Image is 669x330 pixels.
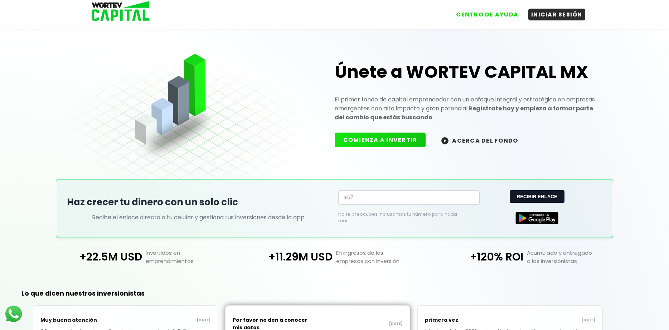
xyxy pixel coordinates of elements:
p: [DATE] [318,321,403,327]
p: +11.29M USD [239,249,333,265]
p: Muy buena atención [40,313,126,327]
a: COMIENZA A INVERTIR [335,136,433,144]
p: El primer fondo de capital emprendedor con un enfoque integral y estratégico en empresas emergent... [335,95,602,122]
button: INICIAR SESIÓN [528,9,585,20]
p: +120% ROI [430,249,523,265]
button: COMIENZA A INVERTIR [335,133,426,147]
img: wortev-capital-acerca-del-fondo [441,137,449,144]
p: [DATE] [125,317,210,323]
button: ACERCA DEL FONDO [433,133,527,148]
p: [DATE] [510,317,595,323]
p: Invertidos en emprendimientos [142,249,239,265]
p: No te preocupes, no usamos tu número para nada más. [338,211,469,224]
img: Google Play [515,212,558,224]
h2: Haz crecer tu dinero con un solo clic [67,195,331,209]
button: CENTRO DE AYUDA [453,9,521,20]
p: +22.5M USD [49,249,142,265]
p: Recibe el enlace directo a tu celular y gestiona tus inversiones desde la app. [92,213,306,222]
strong: Regístrate hoy y empieza a formar parte del cambio que estás buscando [335,104,593,121]
button: RECIBIR ENLACE [510,190,564,203]
img: logos_whatsapp-icon.242b2217.svg [4,304,24,324]
p: En ingresos de las empresas con inversión [333,249,430,265]
a: CENTRO DE AYUDA [446,3,521,20]
p: Acumulado y entregado a los inversionistas [523,249,620,265]
p: primera vez [425,313,510,327]
h1: Únete a WORTEV CAPITAL MX [335,61,602,83]
a: INICIAR SESIÓN [521,3,585,20]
